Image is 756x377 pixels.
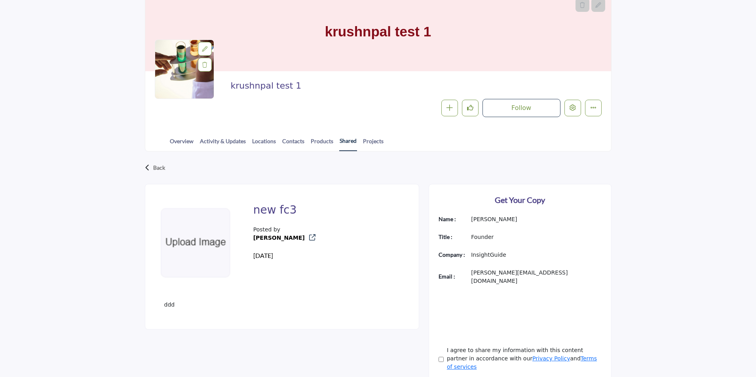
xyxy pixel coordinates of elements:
a: Shared [339,136,357,151]
a: Overview [169,137,194,151]
b: Email : [439,273,455,280]
iframe: reCAPTCHA [439,297,559,328]
div: Aspect Ratio:1:1,Size:400x400px [198,42,212,56]
b: Name : [439,216,456,222]
h2: Get Your Copy [439,194,602,206]
button: Edit company [564,100,581,116]
div: Posted by [253,225,327,260]
label: I agree to share my information with this content partner in accordance with our and [447,346,602,371]
a: Terms of services [447,355,597,370]
a: Locations [252,137,276,151]
p: Back [153,161,165,175]
a: Activity & Updates [199,137,246,151]
b: Redirect to company listing - krushnpal-test-1 [253,234,305,242]
a: Contacts [282,137,305,151]
b: Title : [439,233,452,240]
p: [PERSON_NAME] [471,215,601,224]
a: Products [310,137,334,151]
button: More details [585,100,602,116]
a: Privacy Policy [532,355,570,362]
h2: krushnpal test 1 [230,81,448,91]
p: ddd [164,301,175,308]
button: Follow [482,99,560,117]
a: Projects [363,137,384,151]
a: [PERSON_NAME] [253,235,305,241]
h2: new fc3 [253,203,327,220]
p: InsightGuide [471,251,601,259]
button: Like [462,100,479,116]
input: Agree Terms & Conditions [439,356,444,362]
img: No Feature content logo [156,203,235,282]
span: [DATE] [253,252,273,259]
b: Company : [439,251,465,258]
p: Founder [471,233,601,241]
p: [PERSON_NAME][EMAIL_ADDRESS][DOMAIN_NAME] [471,269,601,285]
